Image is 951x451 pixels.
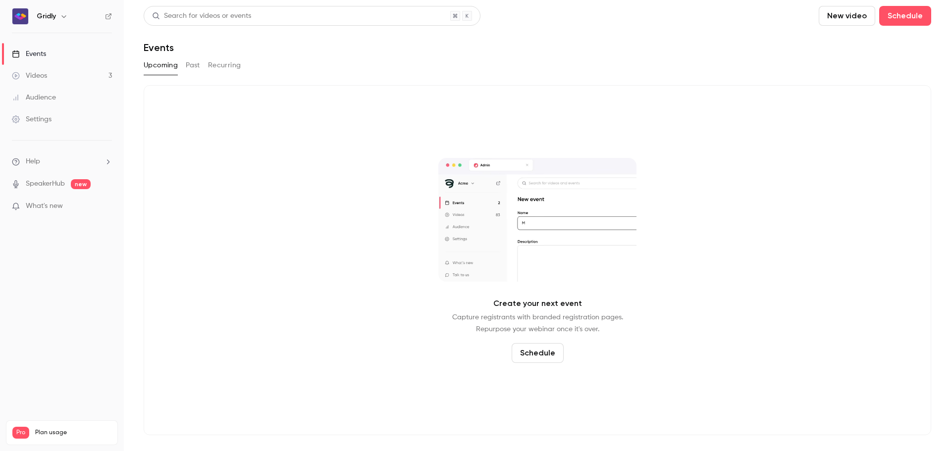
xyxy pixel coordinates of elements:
li: help-dropdown-opener [12,156,112,167]
div: Search for videos or events [152,11,251,21]
a: SpeakerHub [26,179,65,189]
div: Videos [12,71,47,81]
button: Schedule [512,343,564,363]
span: Plan usage [35,429,111,437]
p: Capture registrants with branded registration pages. Repurpose your webinar once it's over. [452,311,623,335]
div: Audience [12,93,56,102]
span: new [71,179,91,189]
button: Schedule [879,6,931,26]
h1: Events [144,42,174,53]
h6: Gridly [37,11,56,21]
button: New video [819,6,875,26]
span: Pro [12,427,29,439]
img: Gridly [12,8,28,24]
div: Events [12,49,46,59]
span: What's new [26,201,63,211]
button: Recurring [208,57,241,73]
div: Settings [12,114,52,124]
button: Upcoming [144,57,178,73]
p: Create your next event [493,298,582,309]
span: Help [26,156,40,167]
button: Past [186,57,200,73]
